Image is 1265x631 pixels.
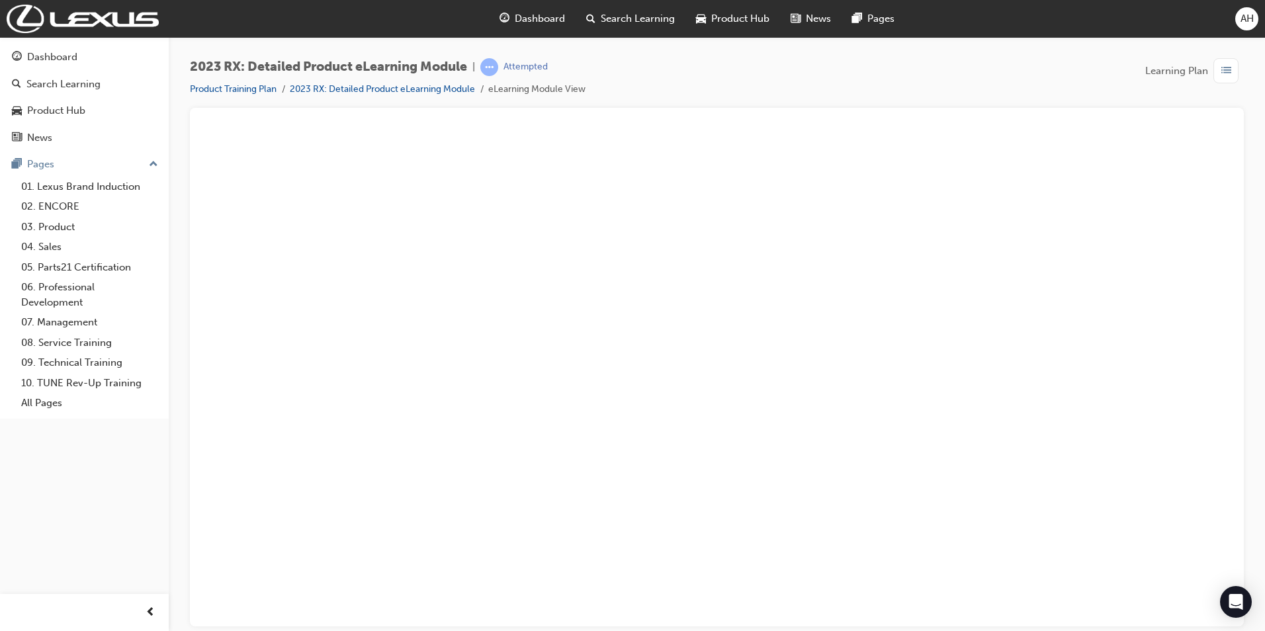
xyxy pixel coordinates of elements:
a: 03. Product [16,217,163,237]
span: Pages [867,11,894,26]
span: 2023 RX: Detailed Product eLearning Module [190,60,467,75]
span: guage-icon [500,11,509,27]
a: 2023 RX: Detailed Product eLearning Module [290,83,475,95]
div: Attempted [503,61,548,73]
span: AH [1241,11,1254,26]
img: Trak [7,5,159,33]
div: Product Hub [27,103,85,118]
a: 08. Service Training [16,333,163,353]
span: Search Learning [601,11,675,26]
div: Dashboard [27,50,77,65]
a: Dashboard [5,45,163,69]
button: AH [1235,7,1258,30]
button: DashboardSearch LearningProduct HubNews [5,42,163,152]
div: Pages [27,157,54,172]
a: 04. Sales [16,237,163,257]
a: 10. TUNE Rev-Up Training [16,373,163,394]
span: car-icon [696,11,706,27]
a: news-iconNews [780,5,842,32]
span: prev-icon [146,605,155,621]
div: News [27,130,52,146]
span: pages-icon [852,11,862,27]
a: 09. Technical Training [16,353,163,373]
span: news-icon [12,132,22,144]
span: guage-icon [12,52,22,63]
span: | [472,60,475,75]
a: 05. Parts21 Certification [16,257,163,278]
a: search-iconSearch Learning [576,5,685,32]
div: Search Learning [26,77,101,92]
a: Product Hub [5,99,163,123]
a: Product Training Plan [190,83,277,95]
a: News [5,126,163,150]
a: guage-iconDashboard [489,5,576,32]
span: search-icon [586,11,595,27]
a: 07. Management [16,312,163,333]
span: car-icon [12,105,22,117]
span: list-icon [1221,63,1231,79]
a: 02. ENCORE [16,196,163,217]
span: Learning Plan [1145,63,1208,79]
a: 06. Professional Development [16,277,163,312]
a: pages-iconPages [842,5,905,32]
span: search-icon [12,79,21,91]
button: Pages [5,152,163,177]
li: eLearning Module View [488,82,586,97]
span: up-icon [149,156,158,173]
a: car-iconProduct Hub [685,5,780,32]
span: Product Hub [711,11,769,26]
span: pages-icon [12,159,22,171]
button: Learning Plan [1145,58,1244,83]
span: news-icon [791,11,801,27]
span: learningRecordVerb_ATTEMPT-icon [480,58,498,76]
a: All Pages [16,393,163,413]
a: 01. Lexus Brand Induction [16,177,163,197]
div: Open Intercom Messenger [1220,586,1252,618]
a: Search Learning [5,72,163,97]
span: News [806,11,831,26]
span: Dashboard [515,11,565,26]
